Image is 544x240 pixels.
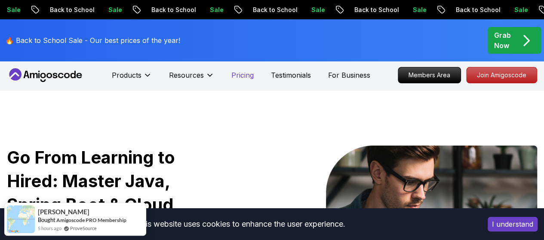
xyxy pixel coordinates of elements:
p: Grab Now [494,30,511,51]
img: provesource social proof notification image [7,205,35,233]
p: Sale [304,6,331,14]
p: Back to School [347,6,405,14]
span: [PERSON_NAME] [38,208,89,216]
button: Products [112,70,152,87]
p: Back to School [448,6,507,14]
a: Amigoscode PRO Membership [56,217,126,223]
p: 🔥 Back to School Sale - Our best prices of the year! [5,35,180,46]
a: For Business [328,70,370,80]
a: Testimonials [271,70,311,80]
p: Resources [169,70,204,80]
a: Pricing [231,70,254,80]
button: Accept cookies [488,217,538,231]
p: Back to School [245,6,304,14]
span: Bought [38,216,55,223]
p: Sale [101,6,128,14]
a: Members Area [398,67,461,83]
p: Back to School [144,6,202,14]
p: Members Area [398,67,461,83]
span: 5 hours ago [38,225,61,232]
a: ProveSource [70,225,97,232]
p: Sale [202,6,230,14]
p: Sale [507,6,534,14]
div: This website uses cookies to enhance the user experience. [6,215,475,234]
a: Join Amigoscode [466,67,537,83]
p: Join Amigoscode [467,67,537,83]
button: Resources [169,70,214,87]
p: Sale [405,6,433,14]
p: Products [112,70,141,80]
p: Back to School [42,6,101,14]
